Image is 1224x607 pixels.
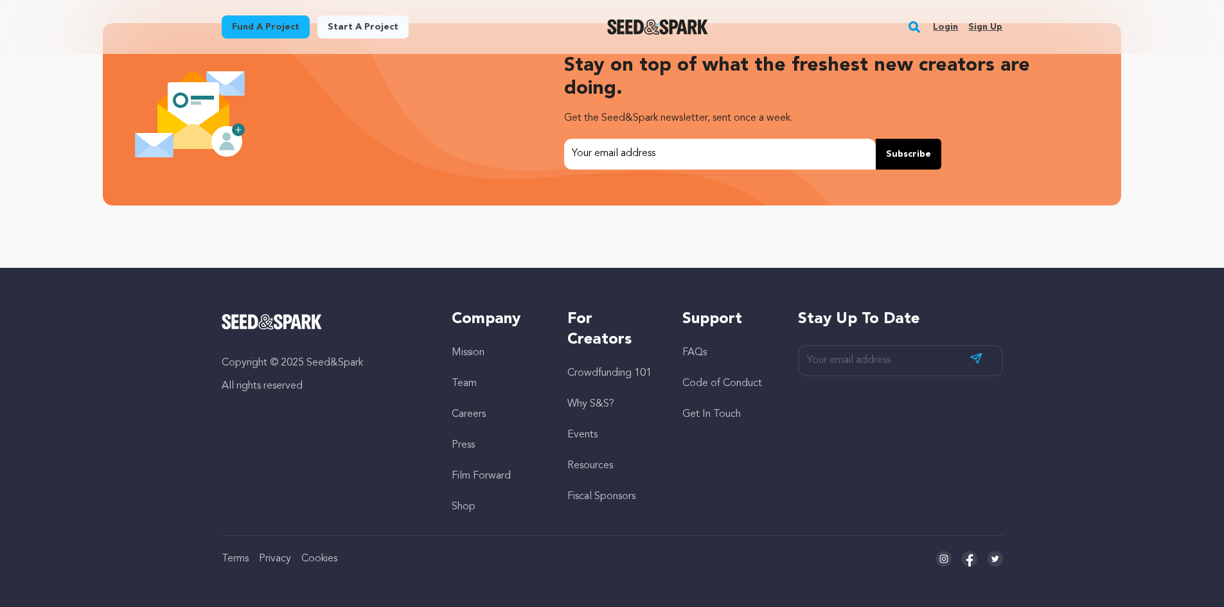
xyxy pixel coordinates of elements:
[567,461,613,471] a: Resources
[798,345,1003,376] input: Your email address
[452,502,475,512] a: Shop
[798,309,1003,330] h5: Stay up to date
[876,139,941,170] button: Subscribe
[222,15,310,39] a: Fund a project
[222,314,427,330] a: Seed&Spark Homepage
[317,15,409,39] a: Start a project
[222,314,323,330] img: Seed&Spark Logo
[452,409,486,419] a: Careers
[452,440,475,450] a: Press
[564,139,876,170] input: Your email address
[567,491,635,502] a: Fiscal Sponsors
[682,347,707,358] a: FAQs
[452,378,477,389] a: Team
[564,108,1067,128] p: Get the Seed&Spark newsletter, sent once a week.
[222,554,249,564] a: Terms
[682,378,762,389] a: Code of Conduct
[567,430,598,440] a: Events
[134,58,246,170] img: Seed&Spark Newsletter Icon
[968,17,1002,37] a: Sign up
[452,309,541,330] h5: Company
[567,399,614,409] a: Why S&S?
[567,309,657,350] h5: For Creators
[886,148,931,161] span: Subscribe
[452,471,511,481] a: Film Forward
[933,17,958,37] a: Login
[259,554,291,564] a: Privacy
[607,19,708,35] img: Seed&Spark Logo Dark Mode
[607,19,708,35] a: Seed&Spark Homepage
[301,554,337,564] a: Cookies
[452,347,484,358] a: Mission
[567,368,652,378] a: Crowdfunding 101
[682,309,772,330] h5: Support
[682,409,741,419] a: Get In Touch
[222,355,427,371] p: Copyright © 2025 Seed&Spark
[564,54,1067,100] h3: Stay on top of what the freshest new creators are doing.
[222,378,427,394] p: All rights reserved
